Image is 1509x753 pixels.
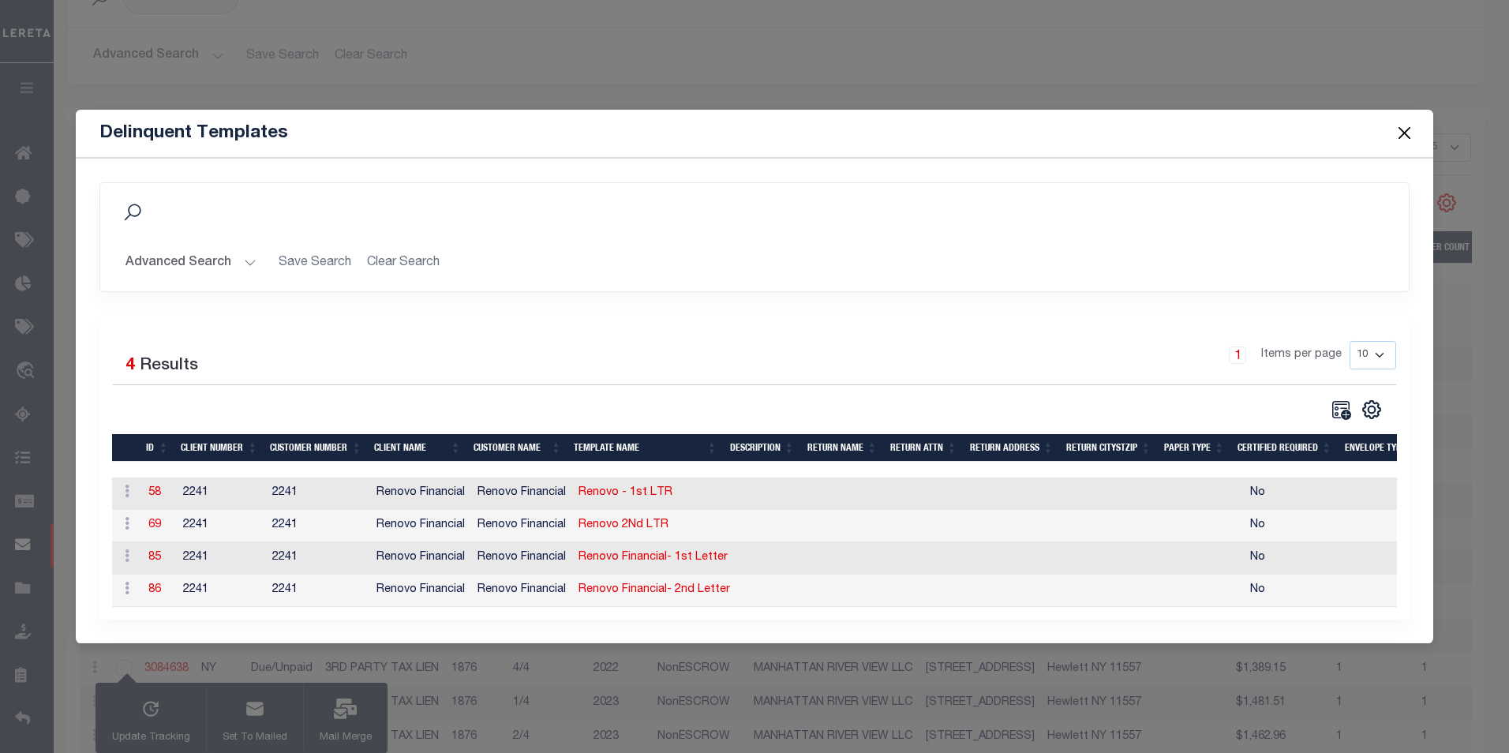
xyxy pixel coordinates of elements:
[370,478,471,510] td: Renovo Financial
[148,552,161,563] a: 85
[567,434,723,462] th: TEMPLATE NAME: activate to sort column ascending
[148,487,161,498] a: 58
[1339,434,1426,462] th: ENVELOPE TYPE: activate to sort column ascending
[964,434,1060,462] th: RETURN ADDRESS: activate to sort column ascending
[1158,434,1231,462] th: PAPER TYPE: activate to sort column ascending
[140,354,198,379] label: Results
[174,434,264,462] th: CLIENT NUMBER: activate to sort column ascending
[266,542,370,575] td: 2241
[801,434,884,462] th: RETURN NAME: activate to sort column ascending
[1244,542,1351,575] td: No
[370,575,471,607] td: Renovo Financial
[125,248,256,279] button: Advanced Search
[99,122,288,144] h5: Delinquent Templates
[140,434,174,462] th: ID: activate to sort column ascending
[579,584,730,595] a: Renovo Financial- 2nd Letter
[471,510,572,542] td: Renovo Financial
[579,519,668,530] a: Renovo 2Nd LTR
[724,434,801,462] th: DESCRIPTION: activate to sort column ascending
[266,575,370,607] td: 2241
[1060,434,1158,462] th: RETURN CITYSTZIP: activate to sort column ascending
[1394,123,1414,144] button: Close
[471,542,572,575] td: Renovo Financial
[1244,575,1351,607] td: No
[112,434,140,462] th: &nbsp;
[884,434,964,462] th: RETURN ATTN: activate to sort column ascending
[368,434,467,462] th: CLIENT NAME: activate to sort column ascending
[1229,347,1246,364] a: 1
[370,510,471,542] td: Renovo Financial
[370,542,471,575] td: Renovo Financial
[1244,478,1351,510] td: No
[579,487,672,498] a: Renovo - 1st LTR
[266,478,370,510] td: 2241
[266,510,370,542] td: 2241
[1261,347,1342,364] span: Items per page
[177,542,266,575] td: 2241
[148,584,161,595] a: 86
[125,358,135,374] span: 4
[467,434,567,462] th: CUSTOMER NAME: activate to sort column ascending
[471,478,572,510] td: Renovo Financial
[1231,434,1339,462] th: CERTIFIED REQUIRED: activate to sort column ascending
[148,519,161,530] a: 69
[177,510,266,542] td: 2241
[177,478,266,510] td: 2241
[264,434,368,462] th: CUSTOMER NUMBER: activate to sort column ascending
[471,575,572,607] td: Renovo Financial
[579,552,728,563] a: Renovo Financial- 1st Letter
[177,575,266,607] td: 2241
[1244,510,1351,542] td: No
